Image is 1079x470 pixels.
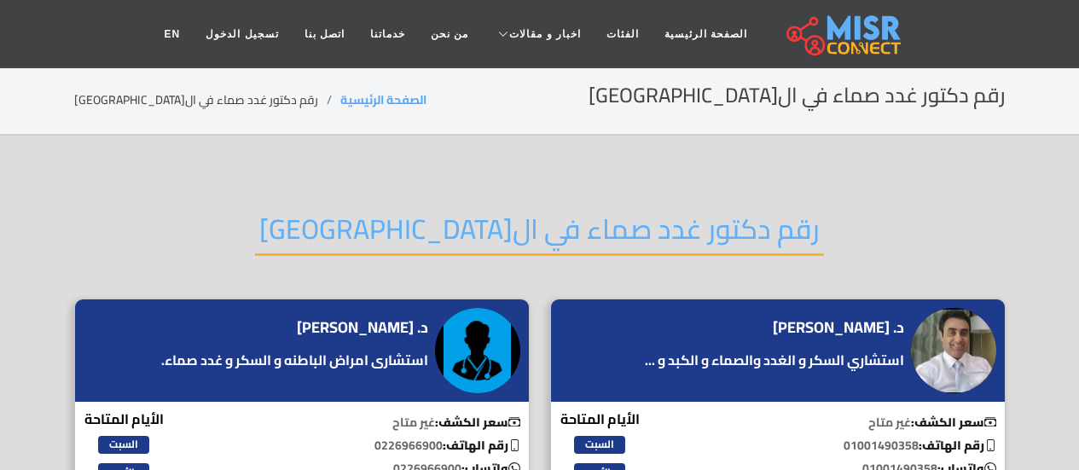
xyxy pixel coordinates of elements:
a: د. [PERSON_NAME] [297,315,432,340]
p: غير متاح [670,414,1005,432]
h2: رقم دكتور غدد صماء في ال[GEOGRAPHIC_DATA] [255,212,824,256]
a: تسجيل الدخول [193,18,291,50]
span: السبت [98,436,149,453]
b: رقم الهاتف: [919,434,996,456]
a: استشارى امراض الباطنه و السكر و غدد صماء. [157,350,432,370]
h2: رقم دكتور غدد صماء في ال[GEOGRAPHIC_DATA] [589,84,1006,108]
p: 0226966900 [194,437,529,455]
a: من نحن [418,18,481,50]
a: د. [PERSON_NAME] [773,315,908,340]
b: سعر الكشف: [435,411,520,433]
a: الفئات [594,18,652,50]
img: د. احمد ابراهيم دويك [435,308,520,393]
a: الصفحة الرئيسية [652,18,760,50]
h4: د. [PERSON_NAME] [773,318,904,337]
a: الصفحة الرئيسية [340,89,426,111]
span: اخبار و مقالات [509,26,581,42]
span: السبت [574,436,625,453]
a: اخبار و مقالات [481,18,594,50]
li: رقم دكتور غدد صماء في ال[GEOGRAPHIC_DATA] [74,91,340,109]
p: 01001490358 [670,437,1005,455]
a: خدماتنا [357,18,418,50]
a: اتصل بنا [292,18,357,50]
a: استشاري السكر و الغدد والصماء و الكبد و ... [641,350,908,370]
b: سعر الكشف: [911,411,996,433]
p: غير متاح [194,414,529,432]
b: رقم الهاتف: [443,434,520,456]
h4: د. [PERSON_NAME] [297,318,428,337]
img: د. رائد العزب [911,308,996,393]
a: EN [152,18,194,50]
img: main.misr_connect [786,13,901,55]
